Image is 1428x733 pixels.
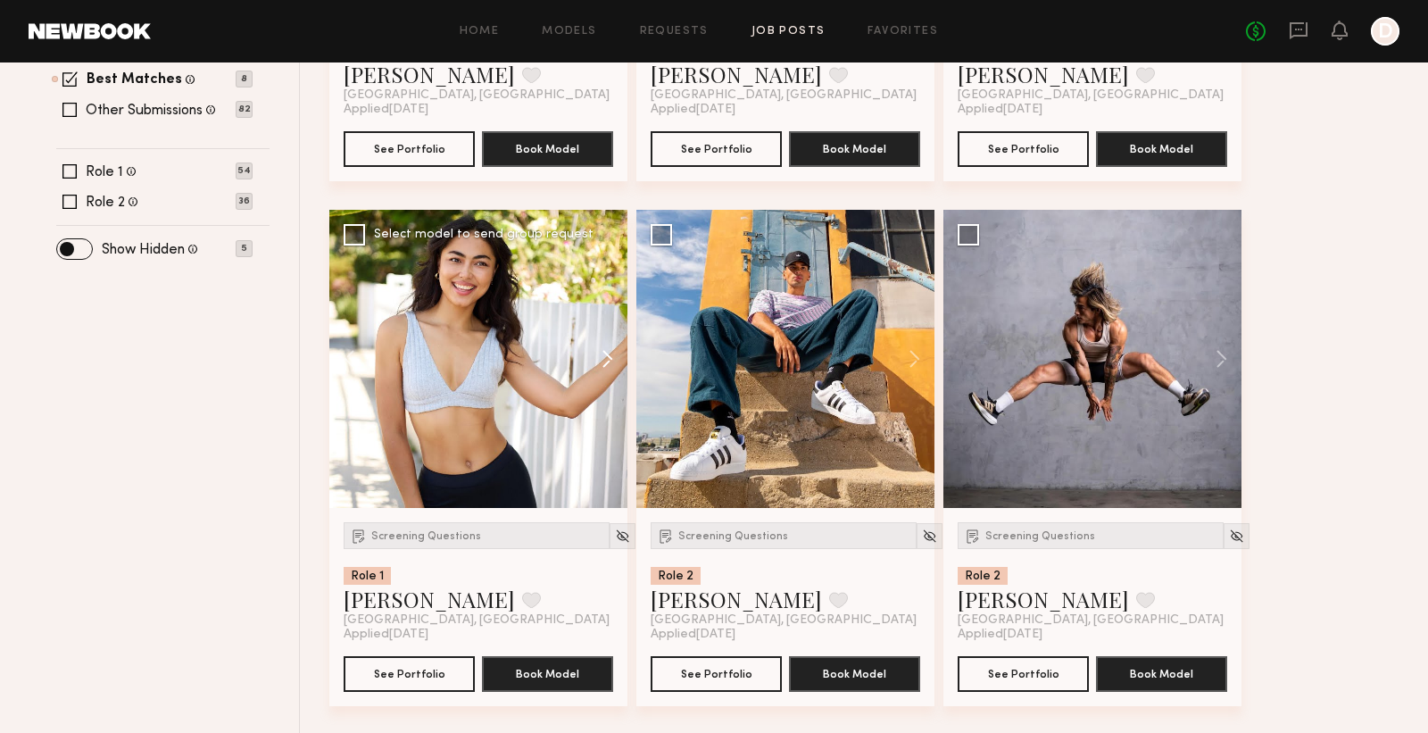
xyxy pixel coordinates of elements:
a: Book Model [482,140,613,155]
img: Submission Icon [964,527,982,545]
img: Unhide Model [615,529,630,544]
button: See Portfolio [958,131,1089,167]
div: Role 2 [651,567,701,585]
a: Home [460,26,500,37]
button: Book Model [1096,656,1227,692]
div: Applied [DATE] [344,628,613,642]
span: [GEOGRAPHIC_DATA], [GEOGRAPHIC_DATA] [651,88,917,103]
p: 36 [236,193,253,210]
a: [PERSON_NAME] [344,585,515,613]
a: Book Model [789,140,920,155]
span: [GEOGRAPHIC_DATA], [GEOGRAPHIC_DATA] [958,613,1224,628]
button: Book Model [789,131,920,167]
img: Submission Icon [350,527,368,545]
label: Best Matches [87,73,182,87]
img: Submission Icon [657,527,675,545]
button: See Portfolio [344,131,475,167]
a: Models [542,26,596,37]
a: [PERSON_NAME] [651,585,822,613]
button: See Portfolio [651,656,782,692]
span: Screening Questions [678,531,788,542]
button: See Portfolio [344,656,475,692]
button: Book Model [482,131,613,167]
div: Applied [DATE] [958,628,1227,642]
p: 8 [236,71,253,87]
div: Applied [DATE] [344,103,613,117]
a: Book Model [482,665,613,680]
a: Book Model [789,665,920,680]
span: [GEOGRAPHIC_DATA], [GEOGRAPHIC_DATA] [344,613,610,628]
a: Job Posts [751,26,826,37]
p: 82 [236,101,253,118]
a: [PERSON_NAME] [651,60,822,88]
p: 54 [236,162,253,179]
img: Unhide Model [922,529,937,544]
div: Applied [DATE] [651,103,920,117]
button: See Portfolio [651,131,782,167]
a: Book Model [1096,140,1227,155]
span: [GEOGRAPHIC_DATA], [GEOGRAPHIC_DATA] [958,88,1224,103]
button: Book Model [482,656,613,692]
label: Show Hidden [102,243,185,257]
div: Applied [DATE] [958,103,1227,117]
a: [PERSON_NAME] [958,585,1129,613]
label: Other Submissions [86,104,203,118]
a: Book Model [1096,665,1227,680]
span: Screening Questions [985,531,1095,542]
p: 5 [236,240,253,257]
a: [PERSON_NAME] [344,60,515,88]
a: D [1371,17,1399,46]
a: Favorites [868,26,938,37]
a: Requests [640,26,709,37]
label: Role 2 [86,196,125,210]
div: Applied [DATE] [651,628,920,642]
button: Book Model [1096,131,1227,167]
span: Screening Questions [371,531,481,542]
span: [GEOGRAPHIC_DATA], [GEOGRAPHIC_DATA] [344,88,610,103]
span: [GEOGRAPHIC_DATA], [GEOGRAPHIC_DATA] [651,613,917,628]
div: Role 1 [344,567,391,585]
label: Role 1 [86,165,123,179]
button: See Portfolio [958,656,1089,692]
div: Select model to send group request [374,229,594,241]
div: Role 2 [958,567,1008,585]
a: [PERSON_NAME] [958,60,1129,88]
button: Book Model [789,656,920,692]
img: Unhide Model [1229,529,1244,544]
